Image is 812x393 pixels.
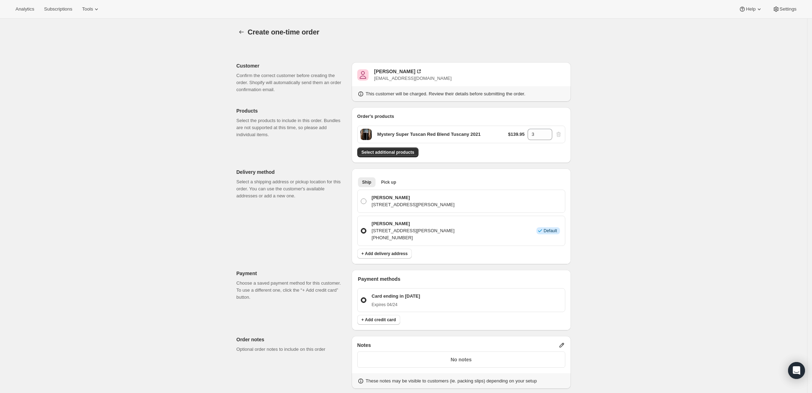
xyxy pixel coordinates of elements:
p: Expires 04/24 [372,302,420,308]
p: Customer [237,62,346,69]
span: Tools [82,6,93,12]
p: Select the products to include in this order. Bundles are not supported at this time, so please a... [237,117,346,138]
button: Analytics [11,4,38,14]
p: Payment [237,270,346,277]
span: Analytics [15,6,34,12]
p: [STREET_ADDRESS][PERSON_NAME] [372,201,455,208]
p: This customer will be charged. Review their details before submitting the order. [366,90,525,97]
button: Select additional products [357,147,418,157]
span: + Add delivery address [361,251,408,256]
p: [PERSON_NAME] [372,194,455,201]
p: $139.95 [508,131,525,138]
span: Default [543,228,557,234]
p: [STREET_ADDRESS][PERSON_NAME] [372,227,455,234]
div: [PERSON_NAME] [374,68,415,75]
span: Subscriptions [44,6,72,12]
span: + Add credit card [361,317,396,323]
p: Choose a saved payment method for this customer. To use a different one, click the “+ Add credit ... [237,280,346,301]
p: Products [237,107,346,114]
p: [PHONE_NUMBER] [372,234,455,241]
span: Default Title [360,129,372,140]
p: Payment methods [358,275,565,283]
button: + Add delivery address [357,249,412,259]
button: Settings [768,4,801,14]
div: Open Intercom Messenger [788,362,805,379]
span: Settings [780,6,797,12]
span: Pick up [381,179,396,185]
span: Eric Eads [357,69,369,81]
button: + Add credit card [357,315,400,325]
p: [PERSON_NAME] [372,220,455,227]
button: Help [735,4,767,14]
span: Select additional products [361,150,414,155]
button: Subscriptions [40,4,76,14]
span: [EMAIL_ADDRESS][DOMAIN_NAME] [374,76,452,81]
p: Confirm the correct customer before creating the order. Shopify will automatically send them an o... [237,72,346,93]
p: Card ending in [DATE] [372,293,420,300]
p: Delivery method [237,169,346,176]
p: Select a shipping address or pickup location for this order. You can use the customer's available... [237,178,346,199]
button: Tools [78,4,104,14]
span: Order's products [357,114,394,119]
span: Notes [357,342,371,349]
p: Order notes [237,336,346,343]
p: Optional order notes to include on this order [237,346,346,353]
p: Mystery Super Tuscan Red Blend Tuscany 2021 [377,131,481,138]
p: No notes [362,356,561,363]
span: Create one-time order [248,28,320,36]
p: These notes may be visible to customers (ie. packing slips) depending on your setup [366,378,537,385]
span: Help [746,6,755,12]
span: Ship [362,179,371,185]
